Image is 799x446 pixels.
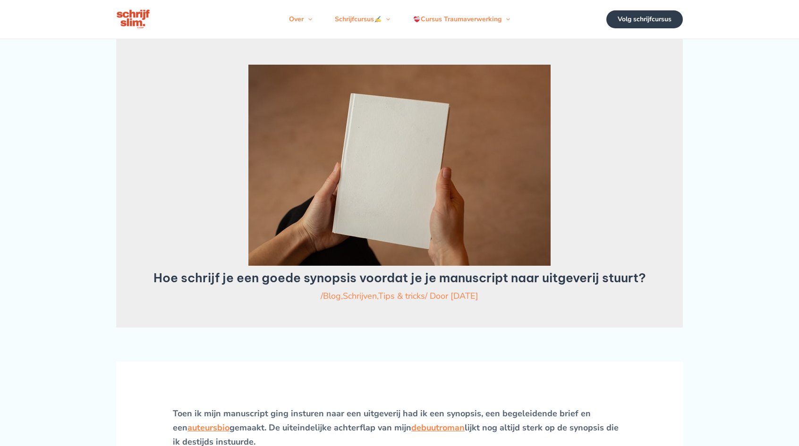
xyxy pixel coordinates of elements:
[374,16,381,23] img: ✍️
[116,8,151,30] img: schrijfcursus schrijfslim academy
[278,5,323,34] a: OverMenu schakelen
[343,290,377,302] a: Schrijven
[151,270,648,285] h1: Hoe schrijf je een goede synopsis voordat je je manuscript naar uitgeverij stuurt?
[378,290,425,302] a: Tips & tricks
[411,422,465,433] a: debuutroman
[323,290,425,302] span: , ,
[151,290,648,302] div: / / Door
[323,290,341,302] a: Blog
[187,422,229,433] a: auteursbio
[606,10,683,28] a: Volg schrijfcursus
[450,290,478,302] a: [DATE]
[248,65,551,266] img: boek schrijven - hoe schrijf je een sterke synopsis voor dat je manuscript naar uitgeverij verstuurt
[402,5,521,34] a: Cursus TraumaverwerkingMenu schakelen
[501,5,510,34] span: Menu schakelen
[414,16,420,23] img: ❤️‍🩹
[304,5,312,34] span: Menu schakelen
[323,5,401,34] a: SchrijfcursusMenu schakelen
[278,5,521,34] nav: Navigatie op de site: Menu
[382,5,390,34] span: Menu schakelen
